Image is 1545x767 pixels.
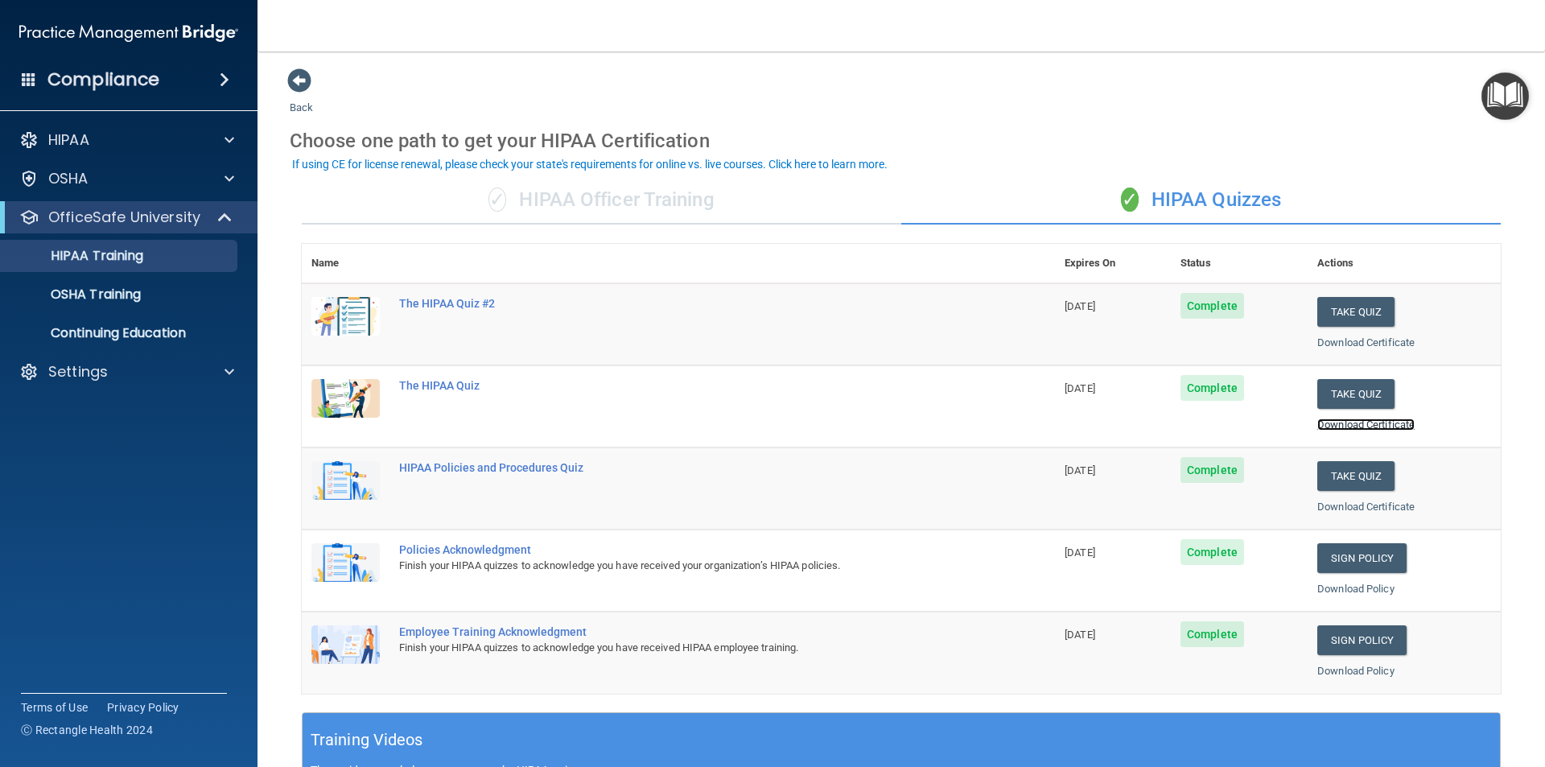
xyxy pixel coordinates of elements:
a: Privacy Policy [107,699,179,715]
button: If using CE for license renewal, please check your state's requirements for online vs. live cours... [290,156,890,172]
h5: Training Videos [311,726,423,754]
th: Status [1171,244,1308,283]
button: Take Quiz [1317,461,1395,491]
span: Ⓒ Rectangle Health 2024 [21,722,153,738]
button: Take Quiz [1317,297,1395,327]
span: Complete [1180,539,1244,565]
img: PMB logo [19,17,238,49]
span: [DATE] [1065,464,1095,476]
button: Open Resource Center [1481,72,1529,120]
span: Complete [1180,293,1244,319]
button: Take Quiz [1317,379,1395,409]
span: Complete [1180,375,1244,401]
p: HIPAA Training [10,248,143,264]
div: If using CE for license renewal, please check your state's requirements for online vs. live cours... [292,159,888,170]
div: Choose one path to get your HIPAA Certification [290,118,1513,164]
p: HIPAA [48,130,89,150]
p: Continuing Education [10,325,230,341]
div: Finish your HIPAA quizzes to acknowledge you have received your organization’s HIPAA policies. [399,556,974,575]
a: OSHA [19,169,234,188]
div: The HIPAA Quiz #2 [399,297,974,310]
div: Policies Acknowledgment [399,543,974,556]
div: HIPAA Officer Training [302,176,901,225]
a: HIPAA [19,130,234,150]
span: [DATE] [1065,546,1095,559]
a: Back [290,82,313,113]
a: Sign Policy [1317,625,1407,655]
a: Download Policy [1317,665,1395,677]
p: Settings [48,362,108,381]
span: Complete [1180,621,1244,647]
div: The HIPAA Quiz [399,379,974,392]
a: Settings [19,362,234,381]
span: [DATE] [1065,629,1095,641]
span: Complete [1180,457,1244,483]
a: Sign Policy [1317,543,1407,573]
a: Terms of Use [21,699,88,715]
th: Name [302,244,389,283]
span: [DATE] [1065,300,1095,312]
th: Expires On [1055,244,1171,283]
div: Finish your HIPAA quizzes to acknowledge you have received HIPAA employee training. [399,638,974,658]
p: OfficeSafe University [48,208,200,227]
th: Actions [1308,244,1501,283]
span: ✓ [1121,188,1139,212]
a: Download Policy [1317,583,1395,595]
p: OSHA Training [10,287,141,303]
h4: Compliance [47,68,159,91]
a: Download Certificate [1317,336,1415,348]
a: Download Certificate [1317,501,1415,513]
p: OSHA [48,169,89,188]
div: HIPAA Policies and Procedures Quiz [399,461,974,474]
div: HIPAA Quizzes [901,176,1501,225]
a: Download Certificate [1317,419,1415,431]
a: OfficeSafe University [19,208,233,227]
span: ✓ [488,188,506,212]
div: Employee Training Acknowledgment [399,625,974,638]
span: [DATE] [1065,382,1095,394]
